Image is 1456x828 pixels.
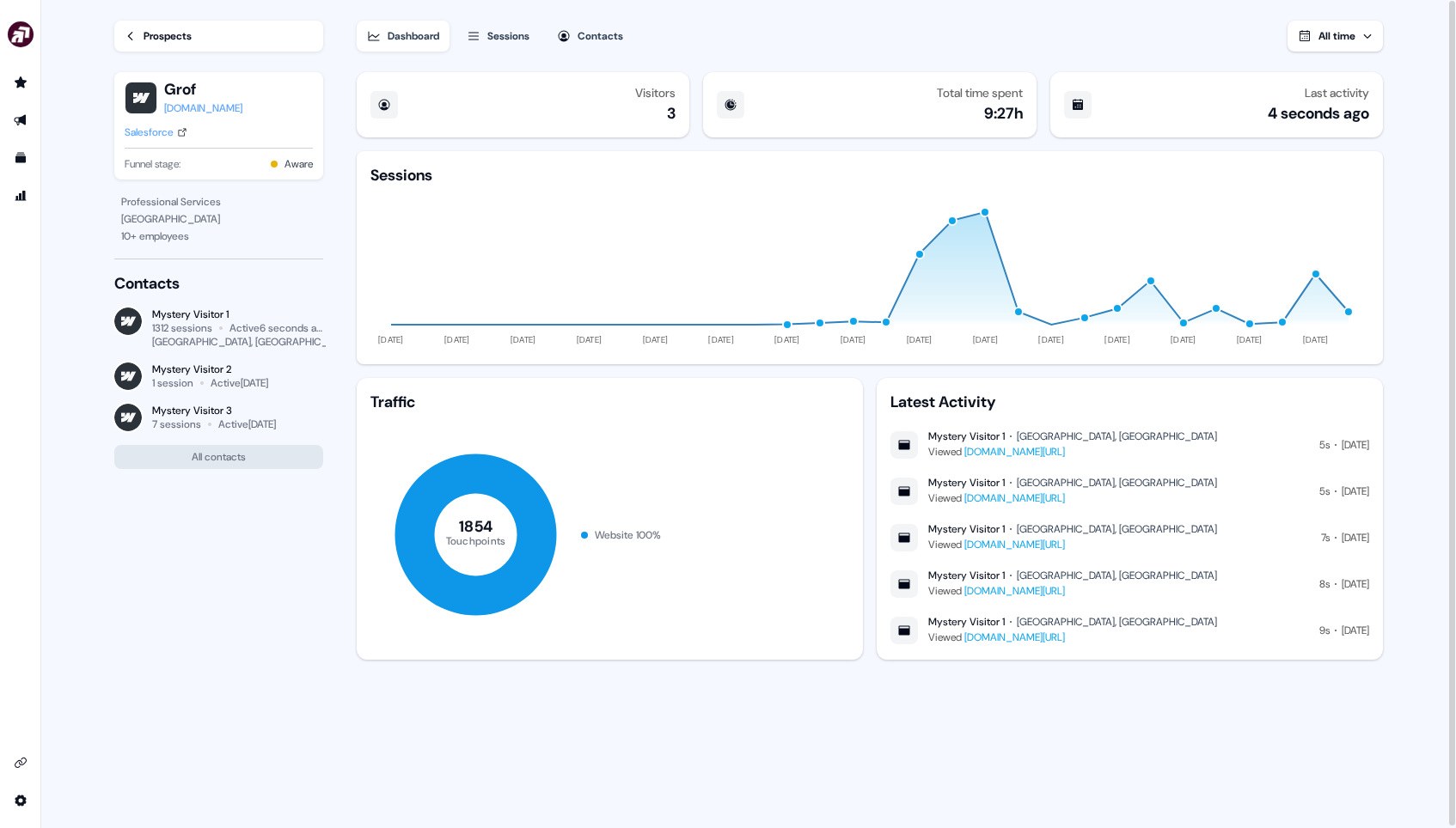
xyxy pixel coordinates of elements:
div: Viewed [928,490,1217,507]
div: Mystery Visitor 1 [928,615,1005,629]
div: Visitors [635,86,676,100]
div: 5s [1319,483,1330,500]
div: Viewed [928,582,1217,600]
tspan: [DATE] [1237,334,1263,345]
tspan: [DATE] [511,334,536,345]
a: Go to integrations [7,787,34,814]
div: 3 [667,103,676,124]
a: Go to prospects [7,69,34,96]
div: Dashboard [388,27,439,45]
a: Salesforce [125,124,187,141]
div: 4 seconds ago [1268,103,1369,124]
div: [GEOGRAPHIC_DATA], [GEOGRAPHIC_DATA] [1017,429,1217,443]
div: 5s [1319,436,1330,454]
div: 9:27h [984,103,1023,124]
button: Dashboard [357,21,450,52]
div: [GEOGRAPHIC_DATA], [GEOGRAPHIC_DATA] [1017,476,1217,490]
tspan: [DATE] [1171,334,1196,345]
div: Contacts [114,273,323,294]
div: Sessions [370,165,432,186]
tspan: [DATE] [378,334,404,345]
div: Mystery Visitor 1 [928,522,1005,536]
div: 8s [1319,575,1330,593]
a: [DOMAIN_NAME][URL] [964,538,1065,551]
div: Latest Activity [890,392,1369,412]
button: All time [1288,21,1383,52]
div: 7 sessions [152,417,201,431]
div: Active [DATE] [211,376,268,390]
a: Go to integrations [7,749,34,776]
button: Aware [284,155,313,173]
div: Active 6 seconds ago [229,321,323,335]
div: Active [DATE] [218,417,276,431]
button: All contacts [114,445,323,469]
div: Total time spent [937,86,1023,100]
a: Go to outbound experience [7,107,34,134]
button: Grof [164,79,242,100]
div: Last activity [1305,86,1369,100]
span: Funnel stage: [125,155,180,173]
div: Traffic [370,392,849,412]
div: [DATE] [1342,622,1369,639]
tspan: Touchpoints [446,533,506,547]
div: Mystery Visitor 1 [928,476,1005,490]
div: [DATE] [1342,575,1369,593]
tspan: 1854 [459,516,492,537]
div: [DATE] [1342,483,1369,500]
tspan: [DATE] [841,334,866,345]
div: [GEOGRAPHIC_DATA], [GEOGRAPHIC_DATA] [1017,569,1217,582]
div: Website 100 % [595,527,661,544]
div: [DATE] [1342,436,1369,454]
div: [GEOGRAPHIC_DATA], [GEOGRAPHIC_DATA] [1017,522,1217,536]
button: Contacts [547,21,633,52]
tspan: [DATE] [708,334,734,345]
a: [DOMAIN_NAME][URL] [964,445,1065,459]
div: Viewed [928,536,1217,553]
div: Salesforce [125,124,174,141]
div: 1 session [152,376,193,390]
div: [GEOGRAPHIC_DATA], [GEOGRAPHIC_DATA] [1017,615,1217,629]
tspan: [DATE] [1104,334,1130,345]
tspan: [DATE] [1039,334,1065,345]
div: Mystery Visitor 1 [152,307,323,321]
div: Viewed [928,629,1217,646]
a: [DOMAIN_NAME][URL] [964,491,1065,505]
tspan: [DATE] [1303,334,1329,345]
button: Sessions [456,21,540,52]
div: [GEOGRAPHIC_DATA], [GEOGRAPHIC_DATA] [152,335,354,349]
a: Prospects [114,21,323,52]
tspan: [DATE] [444,334,470,345]
a: Go to attribution [7,182,34,210]
span: All time [1318,29,1355,43]
a: Go to templates [7,144,34,172]
div: Sessions [487,27,529,45]
div: Mystery Visitor 1 [928,569,1005,582]
div: Mystery Visitor 2 [152,362,268,376]
a: [DOMAIN_NAME] [164,100,242,117]
tspan: [DATE] [774,334,800,345]
div: Prospects [144,27,192,45]
div: Mystery Visitor 3 [152,404,276,417]
div: 1312 sessions [152,321,212,335]
a: [DOMAIN_NAME][URL] [964,584,1065,598]
div: Professional Services [121,193,316,210]
div: 10 + employees [121,228,316,245]
tspan: [DATE] [973,334,999,345]
div: [DATE] [1342,529,1369,546]
div: Mystery Visitor 1 [928,429,1005,443]
tspan: [DATE] [577,334,603,345]
a: [DOMAIN_NAME][URL] [964,630,1065,644]
div: 9s [1319,622,1330,639]
div: Viewed [928,443,1217,460]
tspan: [DATE] [643,334,669,345]
div: [GEOGRAPHIC_DATA] [121,210,316,228]
tspan: [DATE] [907,334,933,345]
div: 7s [1321,529,1330,546]
div: Contacts [578,27,623,45]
